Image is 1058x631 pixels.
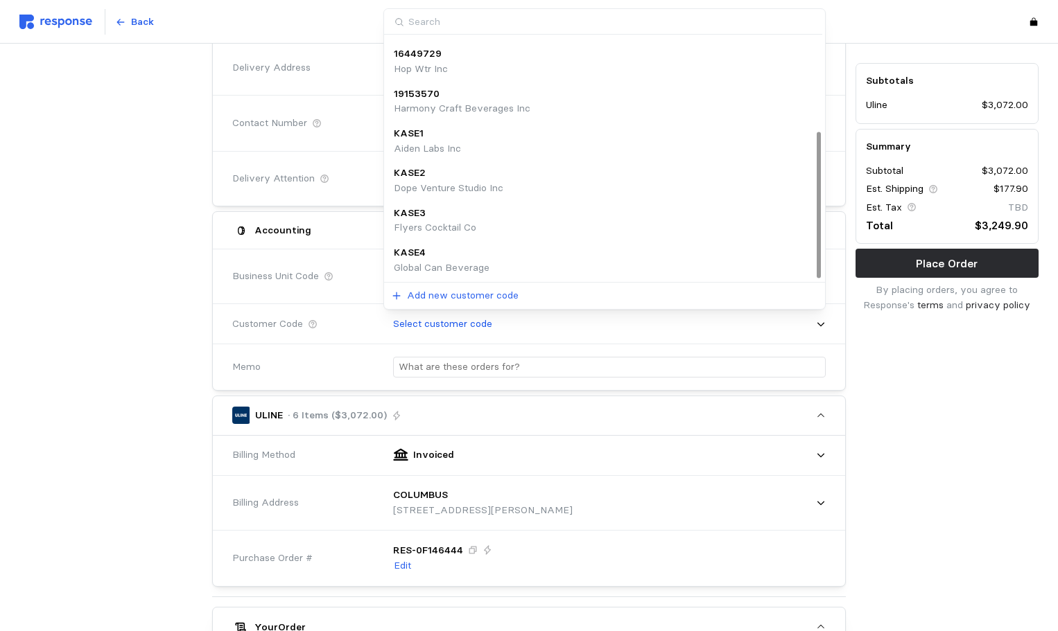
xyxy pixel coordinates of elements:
span: Customer Code [232,317,303,332]
button: Add new customer code [391,287,519,304]
p: Est. Shipping [866,182,923,197]
h5: Subtotals [866,73,1028,88]
p: Select customer code [393,317,492,332]
p: Flyers Cocktail Co [394,220,476,235]
p: $3,072.00 [982,163,1028,179]
button: Place Order [856,249,1039,278]
a: terms [917,299,944,311]
p: ULINE [255,408,283,423]
p: By placing orders, you agree to Response's and [856,283,1039,312]
button: ULINE· 6 Items ($3,072.00) [213,396,845,435]
p: Dope Venture Studio Inc [394,181,503,196]
p: Back [131,15,154,30]
p: [STREET_ADDRESS][PERSON_NAME] [393,503,573,518]
h5: Accounting [254,223,311,238]
span: Purchase Order # [232,551,313,566]
input: What are these orders for? [399,357,820,377]
span: Delivery Address [232,60,311,75]
button: Back [107,9,162,35]
p: 19153570 [394,87,440,102]
p: KASE3 [394,206,426,221]
p: TBD [1008,200,1028,215]
div: ULINE· 6 Items ($3,072.00) [213,436,845,587]
p: 16449729 [394,46,442,62]
p: KASE4 [394,245,426,260]
p: Edit [394,558,411,574]
p: RES-0F146444 [393,543,463,558]
span: Business Unit Code [232,269,319,284]
h5: Summary [866,139,1028,154]
p: Add new customer code [407,288,519,303]
button: Edit [393,558,412,574]
p: $3,249.90 [975,217,1028,234]
p: Global Can Beverage [394,260,489,276]
span: Delivery Attention [232,171,315,186]
p: KASE1 [394,126,424,141]
p: Est. Tax [866,200,902,215]
p: $177.90 [994,182,1028,197]
span: Billing Method [232,447,295,463]
p: Subtotal [866,163,903,179]
p: COLUMBUS [393,488,448,503]
p: Invoiced [413,447,454,463]
a: privacy policy [966,299,1030,311]
span: Memo [232,359,261,375]
input: Search [384,9,823,35]
p: Harmony Craft Beverages Inc [394,101,530,116]
p: Aiden Labs Inc [394,141,461,157]
p: Total [866,217,893,234]
span: Contact Number [232,116,307,131]
p: Place Order [916,255,978,272]
p: KASE2 [394,166,426,181]
p: Uline [866,98,887,114]
span: Billing Address [232,495,299,510]
p: Hop Wtr Inc [394,62,448,77]
p: $3,072.00 [982,98,1028,114]
p: · 6 Items ($3,072.00) [288,408,387,423]
img: svg%3e [19,15,92,29]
